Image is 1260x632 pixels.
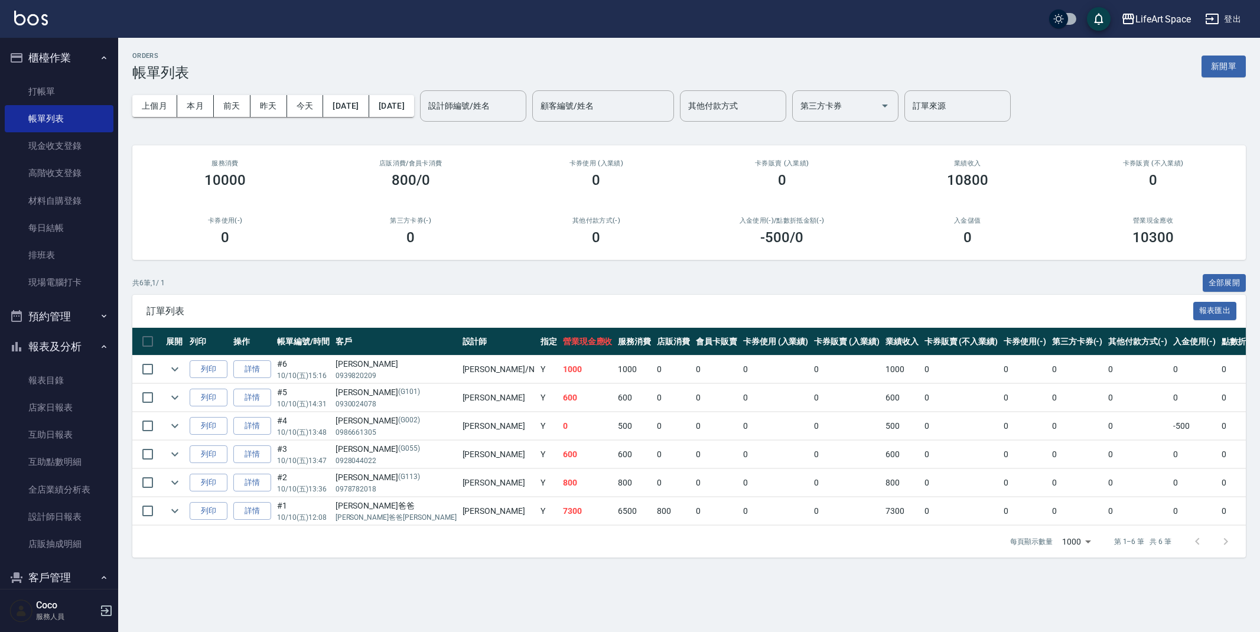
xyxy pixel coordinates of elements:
td: 0 [693,356,740,383]
h3: 帳單列表 [132,64,189,81]
td: Y [538,412,560,440]
div: [PERSON_NAME] [336,386,457,399]
img: Person [9,599,33,623]
td: 0 [922,412,1001,440]
td: 0 [1049,412,1106,440]
td: 0 [693,497,740,525]
h3: 800/0 [392,172,430,188]
th: 卡券使用(-) [1001,328,1049,356]
img: Logo [14,11,48,25]
td: 0 [1105,441,1170,468]
div: [PERSON_NAME] [336,443,457,455]
td: 1000 [560,356,616,383]
td: 0 [922,469,1001,497]
h3: 10300 [1132,229,1174,246]
td: Y [538,441,560,468]
a: 互助日報表 [5,421,113,448]
h5: Coco [36,600,96,611]
div: [PERSON_NAME] [336,358,457,370]
td: 7300 [883,497,922,525]
p: 10/10 (五) 12:08 [277,512,330,523]
a: 報表目錄 [5,367,113,394]
a: 詳情 [233,389,271,407]
h2: ORDERS [132,52,189,60]
a: 互助點數明細 [5,448,113,475]
td: 0 [1001,356,1049,383]
p: (G113) [398,471,420,484]
p: 0986661305 [336,427,457,438]
td: -500 [1170,412,1219,440]
h2: 其他付款方式(-) [517,217,675,224]
h3: 0 [592,229,600,246]
th: 卡券使用 (入業績) [740,328,812,356]
td: [PERSON_NAME] [460,412,538,440]
h2: 業績收入 [889,159,1046,167]
th: 其他付款方式(-) [1105,328,1170,356]
h3: 服務消費 [146,159,304,167]
p: 10/10 (五) 13:47 [277,455,330,466]
td: 0 [740,469,812,497]
td: 0 [654,356,693,383]
td: 0 [922,356,1001,383]
p: 0930024078 [336,399,457,409]
h3: 0 [592,172,600,188]
td: 0 [1049,469,1106,497]
h2: 第三方卡券(-) [332,217,489,224]
button: expand row [166,360,184,378]
h2: 入金使用(-) /點數折抵金額(-) [703,217,860,224]
td: 7300 [560,497,616,525]
button: 今天 [287,95,324,117]
p: 0928044022 [336,455,457,466]
td: 0 [1001,384,1049,412]
td: 0 [1049,384,1106,412]
th: 會員卡販賣 [693,328,740,356]
th: 客戶 [333,328,460,356]
button: LifeArt Space [1116,7,1196,31]
a: 設計師日報表 [5,503,113,530]
a: 材料自購登錄 [5,187,113,214]
h2: 卡券販賣 (入業績) [703,159,860,167]
th: 操作 [230,328,274,356]
button: 登出 [1200,8,1246,30]
button: 新開單 [1202,56,1246,77]
a: 打帳單 [5,78,113,105]
h3: 10000 [204,172,246,188]
td: 6500 [615,497,654,525]
a: 新開單 [1202,60,1246,71]
td: 0 [1105,469,1170,497]
td: [PERSON_NAME] [460,384,538,412]
button: 列印 [190,389,227,407]
td: #4 [274,412,333,440]
a: 報表匯出 [1193,305,1237,316]
button: 列印 [190,474,227,492]
th: 列印 [187,328,230,356]
td: [PERSON_NAME] [460,469,538,497]
button: 全部展開 [1203,274,1246,292]
td: [PERSON_NAME] [460,497,538,525]
th: 設計師 [460,328,538,356]
td: Y [538,497,560,525]
td: 600 [560,384,616,412]
h2: 卡券使用(-) [146,217,304,224]
button: 列印 [190,360,227,379]
button: 列印 [190,445,227,464]
td: 0 [740,497,812,525]
td: [PERSON_NAME] /N [460,356,538,383]
button: 列印 [190,417,227,435]
button: 上個月 [132,95,177,117]
td: 0 [654,441,693,468]
td: 800 [560,469,616,497]
button: [DATE] [369,95,414,117]
td: 0 [811,441,883,468]
td: 500 [615,412,654,440]
p: 10/10 (五) 14:31 [277,399,330,409]
a: 店家日報表 [5,394,113,421]
th: 展開 [163,328,187,356]
span: 訂單列表 [146,305,1193,317]
h2: 營業現金應收 [1075,217,1232,224]
td: 0 [811,497,883,525]
th: 卡券販賣 (不入業績) [922,328,1001,356]
td: 600 [615,441,654,468]
a: 詳情 [233,360,271,379]
p: [PERSON_NAME]爸爸[PERSON_NAME] [336,512,457,523]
